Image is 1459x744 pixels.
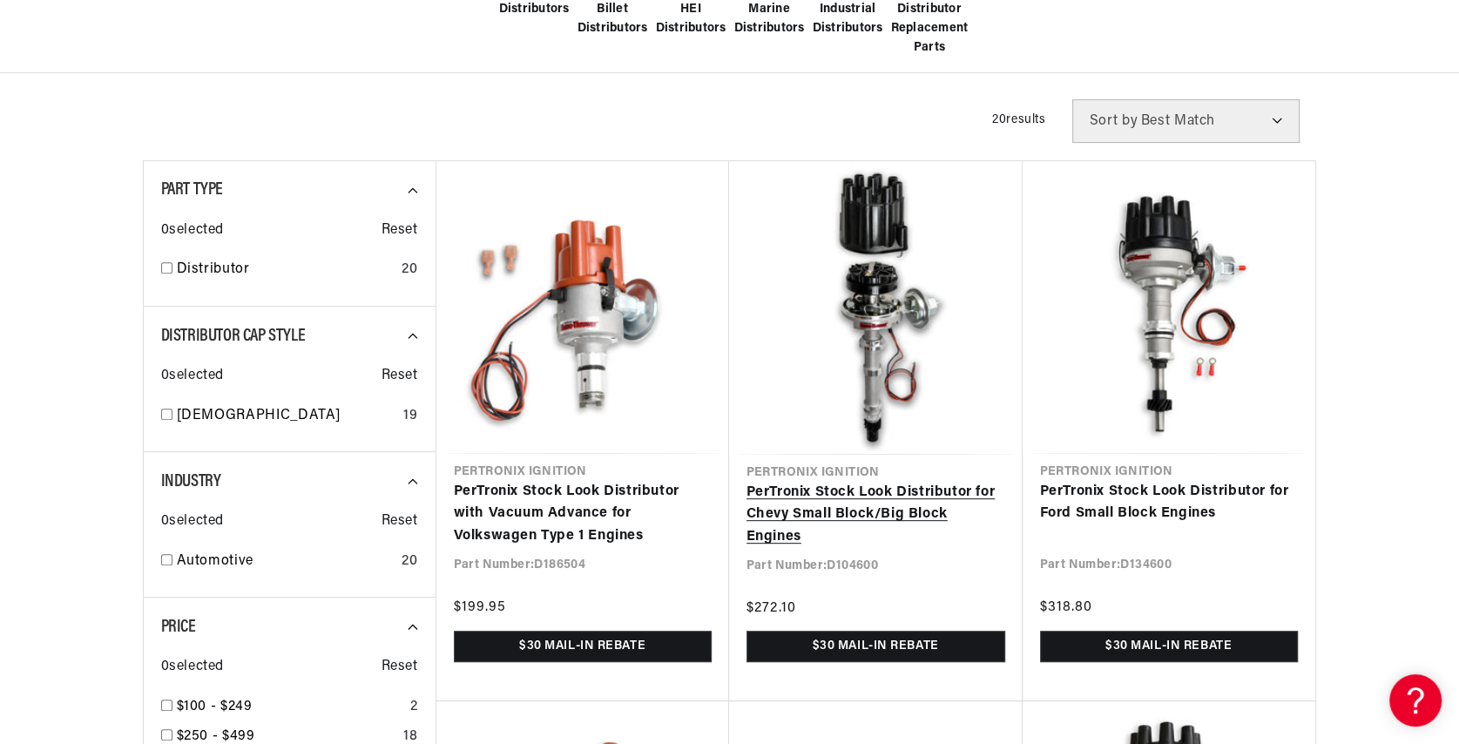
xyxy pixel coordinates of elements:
[161,656,224,679] span: 0 selected
[382,365,418,388] span: Reset
[382,656,418,679] span: Reset
[402,259,417,281] div: 20
[382,220,418,242] span: Reset
[1072,99,1300,143] select: Sort by
[746,482,1005,549] a: PerTronix Stock Look Distributor for Chevy Small Block/Big Block Engines
[402,551,417,573] div: 20
[382,511,418,533] span: Reset
[177,551,395,573] a: Automotive
[403,405,417,428] div: 19
[410,696,418,719] div: 2
[1090,114,1138,128] span: Sort by
[161,220,224,242] span: 0 selected
[161,619,196,636] span: Price
[161,181,223,199] span: Part Type
[177,259,395,281] a: Distributor
[161,328,306,345] span: Distributor Cap Style
[161,511,224,533] span: 0 selected
[161,365,224,388] span: 0 selected
[177,729,255,743] span: $250 - $499
[161,473,221,490] span: Industry
[177,700,253,714] span: $100 - $249
[454,481,712,548] a: PerTronix Stock Look Distributor with Vacuum Advance for Volkswagen Type 1 Engines
[992,113,1045,126] span: 20 results
[177,405,397,428] a: [DEMOGRAPHIC_DATA]
[1040,481,1298,525] a: PerTronix Stock Look Distributor for Ford Small Block Engines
